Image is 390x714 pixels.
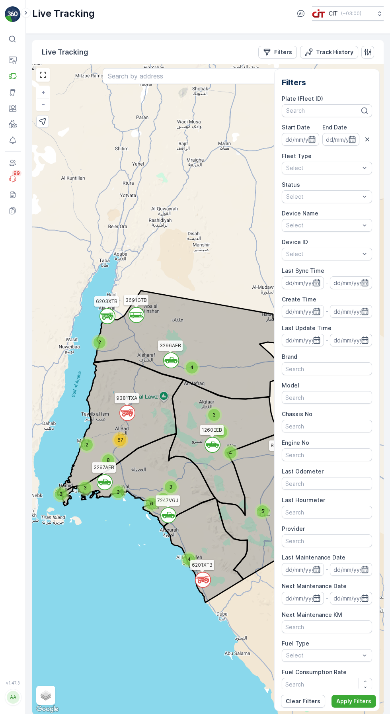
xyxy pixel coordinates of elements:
label: Chassis No [282,411,312,417]
span: + [41,89,45,96]
label: Brand [282,353,297,360]
div: 3 [77,480,93,496]
div: 2 [92,335,107,350]
svg: ` [119,405,135,421]
label: Create Time [282,296,316,303]
label: Last Update Time [282,325,331,331]
svg: ` [99,308,115,324]
label: Last Sync Time [282,267,324,274]
input: Search [282,506,372,518]
label: End Date [322,124,347,131]
span: 3 [169,484,172,490]
p: - [326,565,328,574]
p: Clear Filters [286,697,320,705]
input: dd/mm/yyyy [282,276,324,289]
span: 3 [220,429,223,435]
label: Device Name [282,210,318,217]
div: ` [119,405,130,417]
label: Device ID [282,239,308,245]
label: Model [282,382,299,389]
p: Live Tracking [42,47,88,58]
button: CIT(+03:00) [312,6,384,21]
div: 3 [206,407,222,423]
input: dd/mm/yyyy [330,592,372,604]
a: Zoom Out [37,98,49,110]
img: cit-logo_pOk6rL0.png [312,9,326,18]
span: 3 [117,489,120,495]
p: Search [286,107,360,115]
span: 5 [261,508,264,514]
span: 4 [187,556,191,562]
span: − [41,101,45,108]
span: 6 [150,501,153,507]
img: logo [5,6,21,22]
p: - [326,593,328,603]
p: - [326,278,328,288]
input: Search by address [103,68,314,84]
span: 2 [162,496,165,502]
span: 3 [213,412,216,418]
label: Next Maintenance Date [282,583,347,589]
span: 4 [190,364,193,370]
div: 4 [181,552,197,567]
input: Search [282,362,372,375]
label: Fleet Type [282,153,312,159]
input: Search [282,678,372,691]
input: Search [282,448,372,461]
p: Select [286,221,360,229]
span: v 1.47.3 [5,681,21,685]
a: 99 [5,171,21,187]
div: ` [205,437,215,449]
div: 4 [222,445,238,461]
svg: ` [160,507,176,523]
a: View Fullscreen [37,69,49,81]
label: Last Maintenance Date [282,554,345,561]
label: Next Maintenance KM [282,611,342,618]
div: ` [160,507,171,519]
label: Provider [282,525,305,532]
input: dd/mm/yyyy [282,563,324,576]
label: Start Date [282,124,310,131]
p: CIT [329,10,338,18]
a: Zoom In [37,86,49,98]
button: Track History [300,46,358,59]
p: Apply Filters [336,697,371,705]
label: Engine No [282,439,309,446]
input: Search [282,420,372,432]
p: - [326,307,328,316]
button: AA [5,687,21,708]
div: 67 [112,432,128,448]
p: Select [286,651,360,659]
input: Search [282,534,372,547]
svg: ` [205,437,220,453]
div: ` [99,308,110,320]
span: 8 [107,457,110,463]
input: Search [282,477,372,490]
div: AA [7,691,19,704]
input: dd/mm/yyyy [282,305,324,318]
div: 2 [155,491,171,507]
label: Last Odometer [282,468,324,475]
div: ` [97,474,107,486]
div: 3 [53,486,69,502]
p: Select [286,164,360,172]
input: dd/mm/yyyy [282,592,324,604]
a: Layers [37,687,55,704]
label: Fuel Consumption Rate [282,669,347,675]
span: 2 [86,442,88,448]
p: Select [286,250,360,258]
span: 67 [117,437,123,443]
div: 2 [79,437,95,453]
p: Track History [316,48,353,56]
input: dd/mm/yyyy [322,133,359,146]
p: ( +03:00 ) [341,10,361,17]
input: dd/mm/yyyy [282,133,319,146]
svg: ` [163,352,179,368]
input: Search [282,620,372,633]
input: dd/mm/yyyy [330,276,372,289]
div: 3 [163,479,179,495]
button: Filters [258,46,297,59]
div: ` [195,572,205,584]
p: Live Tracking [32,7,95,20]
svg: ` [195,572,211,588]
